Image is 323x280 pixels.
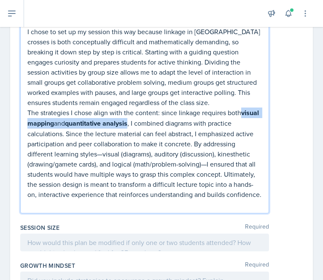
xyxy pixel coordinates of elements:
strong: quantitative analysis [65,118,127,128]
span: Required [245,223,269,232]
p: The strategies I chose align with the content: since linkage requires both and , I combined diagr... [27,108,262,199]
label: Session Size [20,223,59,232]
label: Growth Mindset [20,261,75,270]
span: Required [245,261,269,270]
p: I chose to set up my session this way because linkage in [GEOGRAPHIC_DATA] crosses is both concep... [27,27,262,108]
